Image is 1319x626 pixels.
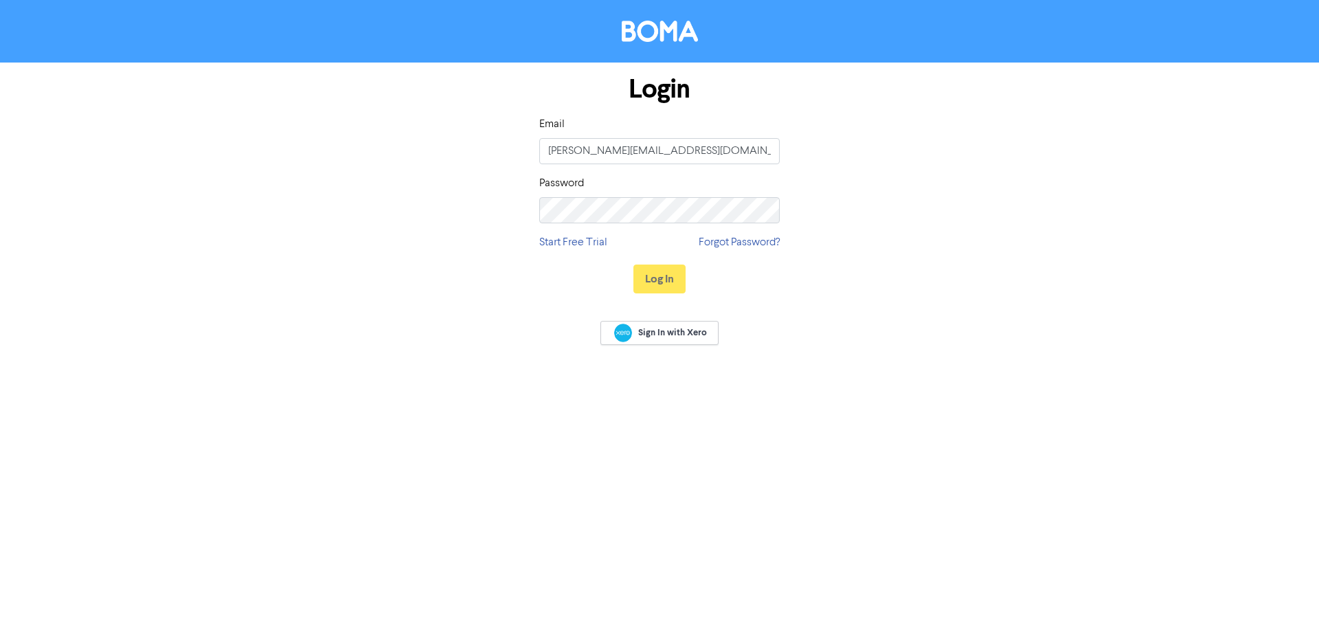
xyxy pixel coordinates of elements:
[699,234,780,251] a: Forgot Password?
[622,21,698,42] img: BOMA Logo
[539,175,584,192] label: Password
[633,265,686,293] button: Log In
[600,321,719,345] a: Sign In with Xero
[614,324,632,342] img: Xero logo
[539,234,607,251] a: Start Free Trial
[539,116,565,133] label: Email
[539,74,780,105] h1: Login
[638,326,707,339] span: Sign In with Xero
